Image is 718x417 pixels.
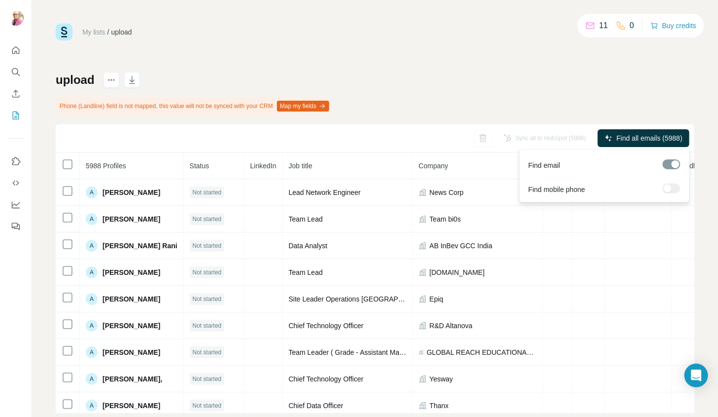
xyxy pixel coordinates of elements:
[8,63,24,81] button: Search
[56,24,72,40] img: Surfe Logo
[107,27,109,37] li: /
[430,401,449,411] span: Thanx
[193,268,222,277] span: Not started
[599,20,608,32] p: 11
[86,240,98,252] div: A
[630,20,634,32] p: 0
[103,347,160,357] span: [PERSON_NAME]
[103,214,160,224] span: [PERSON_NAME]
[56,72,95,88] h1: upload
[103,374,162,384] span: [PERSON_NAME],
[8,10,24,26] img: Avatar
[56,98,331,114] div: Phone (Landline) field is not mapped, this value will not be synced with your CRM
[8,196,24,214] button: Dashboard
[103,72,119,88] button: actions
[103,267,160,277] span: [PERSON_NAME]
[193,241,222,250] span: Not started
[289,189,361,196] span: Lead Network Engineer
[86,346,98,358] div: A
[8,174,24,192] button: Use Surfe API
[650,19,696,33] button: Buy credits
[86,320,98,332] div: A
[86,293,98,305] div: A
[419,162,448,170] span: Company
[289,375,364,383] span: Chief Technology Officer
[430,267,485,277] span: [DOMAIN_NAME]
[430,294,444,304] span: Epiq
[193,401,222,410] span: Not started
[86,162,126,170] span: 5988 Profiles
[289,322,364,330] span: Chief Technology Officer
[684,364,708,387] div: Open Intercom Messenger
[86,213,98,225] div: A
[103,294,160,304] span: [PERSON_NAME]
[678,162,704,170] span: Landline
[86,266,98,278] div: A
[86,187,98,198] div: A
[8,41,24,59] button: Quick start
[277,101,329,112] button: Map my fields
[528,160,560,170] span: Find email
[289,162,312,170] span: Job title
[193,348,222,357] span: Not started
[82,28,105,36] a: My lists
[193,321,222,330] span: Not started
[111,27,132,37] div: upload
[289,295,632,303] span: Site Leader Operations [GEOGRAPHIC_DATA] | Director - Client Services (eDiscovery), [GEOGRAPHIC_D...
[528,185,585,194] span: Find mobile phone
[430,374,453,384] span: Yesway
[598,129,689,147] button: Find all emails (5988)
[193,188,222,197] span: Not started
[430,188,464,197] span: News Corp
[8,218,24,235] button: Feedback
[289,268,323,276] span: Team Lead
[86,400,98,412] div: A
[289,242,328,250] span: Data Analyst
[193,295,222,303] span: Not started
[103,241,177,251] span: [PERSON_NAME] Rani
[289,348,419,356] span: Team Leader ( Grade - Assistant Manager)
[616,133,683,143] span: Find all emails (5988)
[103,188,160,197] span: [PERSON_NAME]
[427,347,537,357] span: GLOBAL REACH EDUCATIONAL CONSULTANTS LTD
[103,401,160,411] span: [PERSON_NAME]
[8,152,24,170] button: Use Surfe on LinkedIn
[430,321,473,331] span: R&D Altanova
[86,373,98,385] div: A
[193,215,222,224] span: Not started
[103,321,160,331] span: [PERSON_NAME]
[430,241,493,251] span: AB InBev GCC India
[8,85,24,103] button: Enrich CSV
[8,107,24,124] button: My lists
[250,162,276,170] span: LinkedIn
[430,214,461,224] span: Team bi0s
[289,402,343,410] span: Chief Data Officer
[289,215,323,223] span: Team Lead
[193,375,222,383] span: Not started
[190,162,209,170] span: Status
